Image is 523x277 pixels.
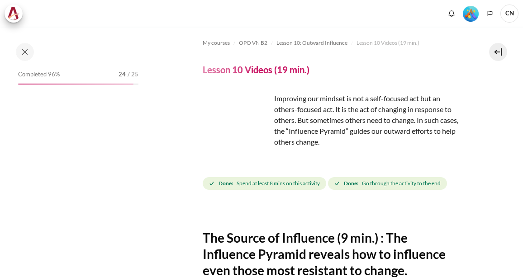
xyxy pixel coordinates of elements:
[459,5,482,22] a: Level #5
[276,38,347,48] a: Lesson 10: Outward Influence
[445,7,458,20] div: Show notification window with no new notifications
[237,179,320,188] span: Spend at least 8 mins on this activity
[239,39,267,47] span: OPO VN B2
[362,179,441,188] span: Go through the activity to the end
[483,7,497,20] button: Languages
[203,175,449,192] div: Completion requirements for Lesson 10 Videos (19 min.)
[203,38,230,48] a: My courses
[276,39,347,47] span: Lesson 10: Outward Influence
[5,5,27,23] a: Architeck Architeck
[219,179,233,188] strong: Done:
[7,7,20,20] img: Architeck
[203,93,459,147] p: Improving our mindset is not a self-focused act but an others-focused act. It is the act of chang...
[357,39,419,47] span: Lesson 10 Videos (19 min.)
[203,36,459,50] nav: Navigation bar
[463,5,479,22] div: Level #5
[119,70,126,79] span: 24
[203,64,309,75] h4: Lesson 10 Videos (19 min.)
[239,38,267,48] a: OPO VN B2
[357,38,419,48] a: Lesson 10 Videos (19 min.)
[128,70,138,79] span: / 25
[203,39,230,47] span: My courses
[463,6,479,22] img: Level #5
[18,84,133,85] div: 96%
[18,70,60,79] span: Completed 96%
[344,179,358,188] strong: Done:
[500,5,518,23] a: User menu
[203,93,271,161] img: rdsgf
[500,5,518,23] span: CN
